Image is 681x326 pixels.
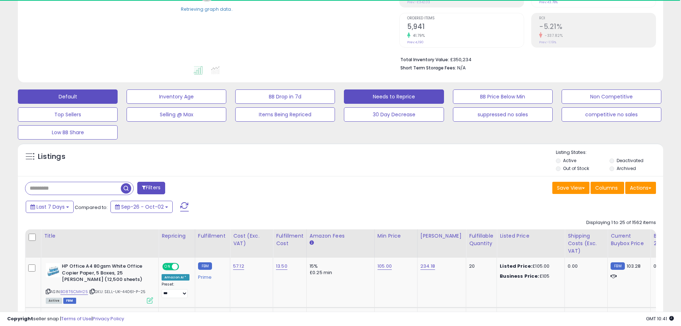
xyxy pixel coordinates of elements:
[420,232,463,240] div: [PERSON_NAME]
[18,125,118,140] button: Low BB Share
[310,232,371,240] div: Amazon Fees
[137,182,165,194] button: Filters
[563,157,576,164] label: Active
[542,33,563,38] small: -337.82%
[646,315,674,322] span: 2025-10-10 10:41 GMT
[410,33,425,38] small: 41.79%
[162,274,189,281] div: Amazon AI *
[400,65,456,71] b: Short Term Storage Fees:
[400,57,449,63] b: Total Inventory Value:
[568,232,604,255] div: Shipping Costs (Exc. VAT)
[539,23,656,32] h2: -5.21%
[611,232,647,247] div: Current Buybox Price
[46,263,153,303] div: ASIN:
[162,282,189,298] div: Preset:
[60,289,88,295] a: B08T6CMH25
[586,219,656,226] div: Displaying 1 to 25 of 1562 items
[75,204,108,211] span: Compared to:
[198,232,227,240] div: Fulfillment
[127,89,226,104] button: Inventory Age
[500,273,559,279] div: £105
[235,89,335,104] button: BB Drop in 7d
[18,107,118,122] button: Top Sellers
[420,263,435,270] a: 234.18
[36,203,65,210] span: Last 7 Days
[46,263,60,277] img: 41AszEtzxsL._SL40_.jpg
[89,289,145,295] span: | SKU: SELL-UK-44061-P-25
[61,315,92,322] a: Terms of Use
[591,182,624,194] button: Columns
[93,315,124,322] a: Privacy Policy
[198,272,224,280] div: Prime
[344,89,444,104] button: Needs to Reprice
[62,263,149,285] b: HP Office A4 80gsm White Office Copier Paper, 5 Boxes, 25 [PERSON_NAME] (12,500 sheets)
[539,16,656,20] span: ROI
[562,89,661,104] button: Non Competitive
[617,157,643,164] label: Deactivated
[627,263,641,269] span: 103.28
[377,263,392,270] a: 105.00
[235,107,335,122] button: Items Being Repriced
[344,107,444,122] button: 30 Day Decrease
[276,232,304,247] div: Fulfillment Cost
[46,298,62,304] span: All listings currently available for purchase on Amazon
[310,269,369,276] div: £0.25 min
[500,232,562,240] div: Listed Price
[562,107,661,122] button: competitive no sales
[453,89,553,104] button: BB Price Below Min
[407,16,524,20] span: Ordered Items
[18,89,118,104] button: Default
[26,201,74,213] button: Last 7 Days
[552,182,589,194] button: Save View
[407,23,524,32] h2: 5,941
[7,316,124,322] div: seller snap | |
[617,165,636,171] label: Archived
[181,6,233,12] div: Retrieving graph data..
[121,203,164,210] span: Sep-26 - Oct-02
[625,182,656,194] button: Actions
[163,264,172,270] span: ON
[556,149,663,156] p: Listing States:
[539,40,556,44] small: Prev: -1.19%
[233,263,244,270] a: 57.12
[38,152,65,162] h5: Listings
[595,184,618,191] span: Columns
[407,40,424,44] small: Prev: 4,190
[469,263,491,269] div: 20
[377,232,414,240] div: Min Price
[233,232,270,247] div: Cost (Exc. VAT)
[611,262,625,270] small: FBM
[469,232,494,247] div: Fulfillable Quantity
[127,107,226,122] button: Selling @ Max
[44,232,156,240] div: Title
[310,263,369,269] div: 15%
[653,232,680,247] div: BB Share 24h.
[568,263,602,269] div: 0.00
[110,201,173,213] button: Sep-26 - Oct-02
[63,298,76,304] span: FBM
[162,232,192,240] div: Repricing
[500,263,532,269] b: Listed Price:
[457,64,466,71] span: N/A
[563,165,589,171] label: Out of Stock
[7,315,33,322] strong: Copyright
[276,263,287,270] a: 13.50
[500,263,559,269] div: £105.00
[453,107,553,122] button: suppressed no sales
[500,273,539,279] b: Business Price:
[198,262,212,270] small: FBM
[310,240,314,246] small: Amazon Fees.
[653,263,677,269] div: 0%
[400,55,651,63] li: £350,234
[178,264,189,270] span: OFF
